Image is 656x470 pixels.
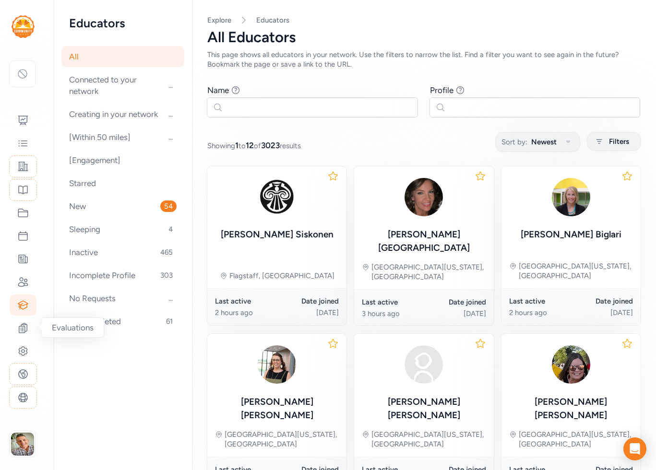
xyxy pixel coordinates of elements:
[207,140,301,151] span: Showing to of results
[61,46,184,67] div: All
[156,270,177,281] span: 303
[362,228,486,255] div: [PERSON_NAME] [GEOGRAPHIC_DATA]
[61,196,184,217] div: New
[61,311,184,332] div: 3+ Completed
[61,104,184,125] div: Creating in your network
[531,136,557,148] span: Newest
[362,395,486,422] div: [PERSON_NAME] [PERSON_NAME]
[162,316,177,327] span: 61
[225,430,339,449] div: [GEOGRAPHIC_DATA][US_STATE], [GEOGRAPHIC_DATA]
[571,296,633,306] div: Date joined
[371,262,486,282] div: [GEOGRAPHIC_DATA][US_STATE], [GEOGRAPHIC_DATA]
[609,136,629,147] span: Filters
[165,108,177,120] span: ...
[495,132,580,152] button: Sort by:Newest
[61,265,184,286] div: Incomplete Profile
[207,15,641,25] nav: Breadcrumb
[61,150,184,171] div: [Engagement]
[424,297,486,307] div: Date joined
[61,127,184,148] div: [Within 50 miles]
[501,136,527,148] span: Sort by:
[430,84,453,96] div: Profile
[509,296,571,306] div: Last active
[362,309,424,318] div: 3 hours ago
[362,297,424,307] div: Last active
[571,308,633,317] div: [DATE]
[229,271,334,281] div: Flagstaff, [GEOGRAPHIC_DATA]
[401,174,447,220] img: GtFO5njTSNmf1Xvy1UI2
[548,341,594,388] img: ViYY8nmnRgWcC1hsTVOY
[509,395,633,422] div: [PERSON_NAME] [PERSON_NAME]
[401,341,447,388] img: avatar38fbb18c.svg
[207,84,229,96] div: Name
[61,173,184,194] div: Starred
[277,296,339,306] div: Date joined
[12,15,35,38] img: logo
[165,293,177,304] span: ...
[207,29,641,46] div: All Educators
[519,261,633,281] div: [GEOGRAPHIC_DATA][US_STATE], [GEOGRAPHIC_DATA]
[215,296,277,306] div: Last active
[371,430,486,449] div: [GEOGRAPHIC_DATA][US_STATE], [GEOGRAPHIC_DATA]
[165,131,177,143] span: ...
[215,308,277,317] div: 2 hours ago
[160,200,177,212] span: 54
[548,174,594,220] img: W7Pp4UTHSSKLfq2rngRm
[235,141,239,150] span: 1
[424,309,486,318] div: [DATE]
[623,437,646,460] div: Open Intercom Messenger
[256,15,289,25] a: Educators
[165,80,177,91] span: ...
[254,174,300,220] img: 5eS4PyzVSfO6sTVTfhus
[61,69,184,102] div: Connected to your network
[521,228,621,241] div: [PERSON_NAME] Biglari
[61,219,184,240] div: Sleeping
[156,247,177,258] span: 465
[246,141,254,150] span: 12
[277,308,339,317] div: [DATE]
[519,430,633,449] div: [GEOGRAPHIC_DATA][US_STATE], [GEOGRAPHIC_DATA]
[215,395,339,422] div: [PERSON_NAME] [PERSON_NAME]
[509,308,571,317] div: 2 hours ago
[261,141,280,150] span: 3023
[207,50,637,69] div: This page shows all educators in your network. Use the filters to narrow the list. Find a filter ...
[61,288,184,309] div: No Requests
[207,16,231,24] a: Explore
[165,223,177,235] span: 4
[221,228,334,241] div: [PERSON_NAME] Siskonen
[61,242,184,263] div: Inactive
[69,15,177,31] h2: Educators
[254,341,300,388] img: 3d3YMeOOQpC3rJFwhuWt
